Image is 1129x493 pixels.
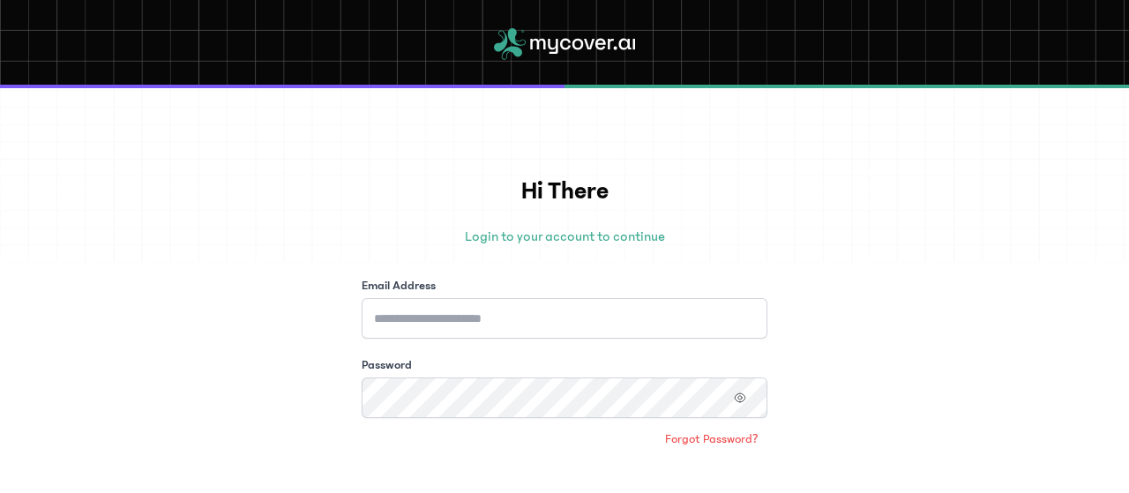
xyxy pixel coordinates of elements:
label: Password [362,356,412,374]
a: Forgot Password? [656,425,767,453]
p: Login to your account to continue [362,226,767,247]
span: Forgot Password? [665,430,759,448]
h1: Hi There [362,173,767,210]
label: Email Address [362,277,436,295]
